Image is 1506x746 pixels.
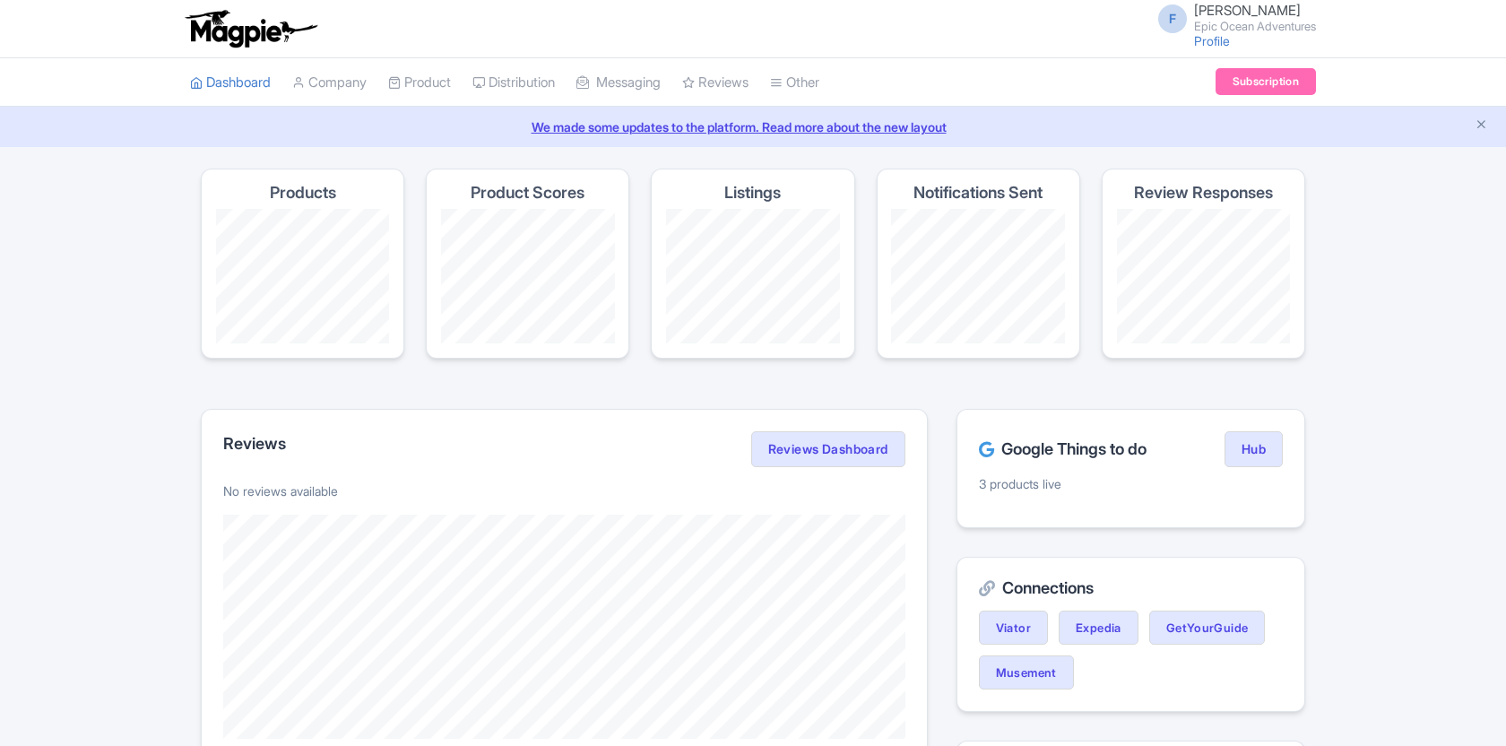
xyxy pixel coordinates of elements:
h4: Product Scores [471,184,584,202]
a: Product [388,58,451,108]
a: Expedia [1059,611,1138,645]
a: Reviews [682,58,749,108]
button: Close announcement [1475,116,1488,136]
a: Musement [979,655,1074,690]
p: No reviews available [223,481,905,500]
a: F [PERSON_NAME] Epic Ocean Adventures [1147,4,1316,32]
a: Other [770,58,819,108]
a: GetYourGuide [1149,611,1266,645]
h2: Reviews [223,435,286,453]
a: We made some updates to the platform. Read more about the new layout [11,117,1495,136]
a: Dashboard [190,58,271,108]
a: Viator [979,611,1048,645]
a: Distribution [472,58,555,108]
span: F [1158,4,1187,33]
a: Company [292,58,367,108]
small: Epic Ocean Adventures [1194,21,1316,32]
h2: Connections [979,579,1283,597]
a: Hub [1225,431,1283,467]
a: Profile [1194,33,1230,48]
h4: Review Responses [1134,184,1273,202]
a: Messaging [576,58,661,108]
h4: Products [270,184,336,202]
span: [PERSON_NAME] [1194,2,1301,19]
h2: Google Things to do [979,440,1147,458]
h4: Notifications Sent [913,184,1043,202]
p: 3 products live [979,474,1283,493]
img: logo-ab69f6fb50320c5b225c76a69d11143b.png [181,9,320,48]
a: Subscription [1216,68,1316,95]
h4: Listings [724,184,781,202]
a: Reviews Dashboard [751,431,905,467]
